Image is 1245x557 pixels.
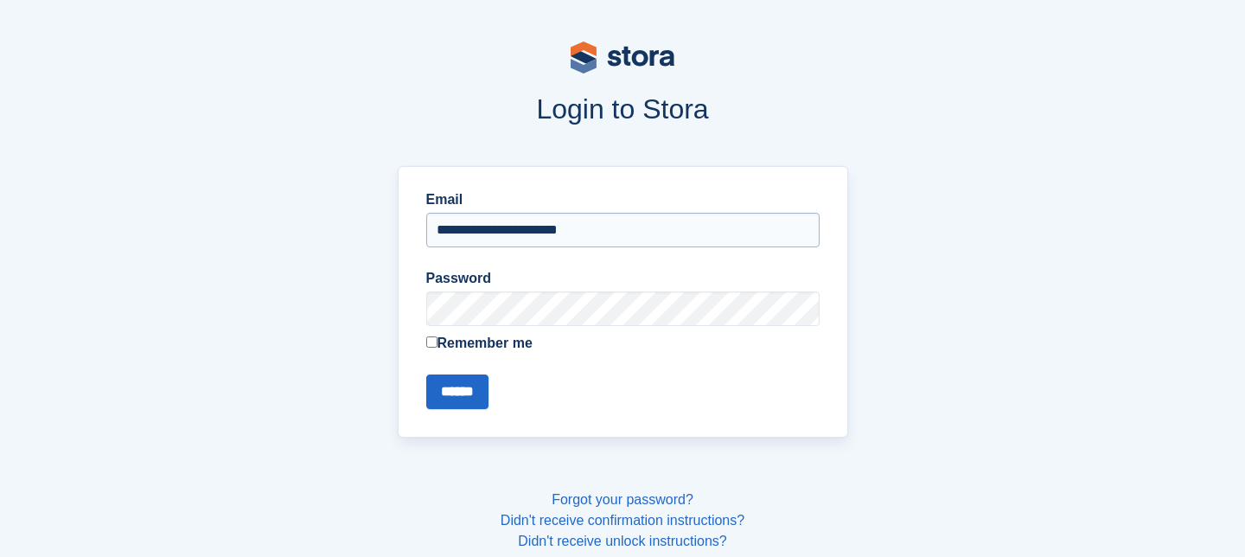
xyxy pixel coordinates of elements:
a: Forgot your password? [552,492,693,507]
label: Password [426,268,820,289]
a: Didn't receive confirmation instructions? [501,513,744,528]
label: Remember me [426,333,820,354]
img: stora-logo-53a41332b3708ae10de48c4981b4e9114cc0af31d8433b30ea865607fb682f29.svg [571,42,674,74]
label: Email [426,189,820,210]
input: Remember me [426,336,437,348]
a: Didn't receive unlock instructions? [518,534,726,548]
h1: Login to Stora [67,93,1178,125]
